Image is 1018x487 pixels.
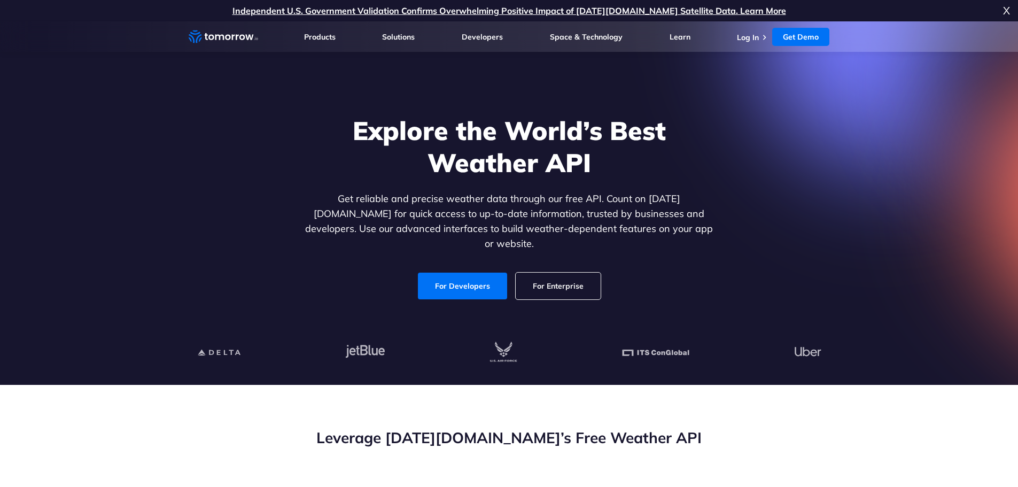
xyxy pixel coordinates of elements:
a: Developers [462,32,503,42]
h2: Leverage [DATE][DOMAIN_NAME]’s Free Weather API [189,428,830,448]
a: For Developers [418,273,507,299]
a: Space & Technology [550,32,623,42]
a: Solutions [382,32,415,42]
h1: Explore the World’s Best Weather API [303,114,716,179]
a: Home link [189,29,258,45]
a: Independent U.S. Government Validation Confirms Overwhelming Positive Impact of [DATE][DOMAIN_NAM... [232,5,786,16]
a: For Enterprise [516,273,601,299]
a: Products [304,32,336,42]
p: Get reliable and precise weather data through our free API. Count on [DATE][DOMAIN_NAME] for quic... [303,191,716,251]
a: Get Demo [772,28,829,46]
a: Log In [737,33,759,42]
a: Learn [670,32,690,42]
